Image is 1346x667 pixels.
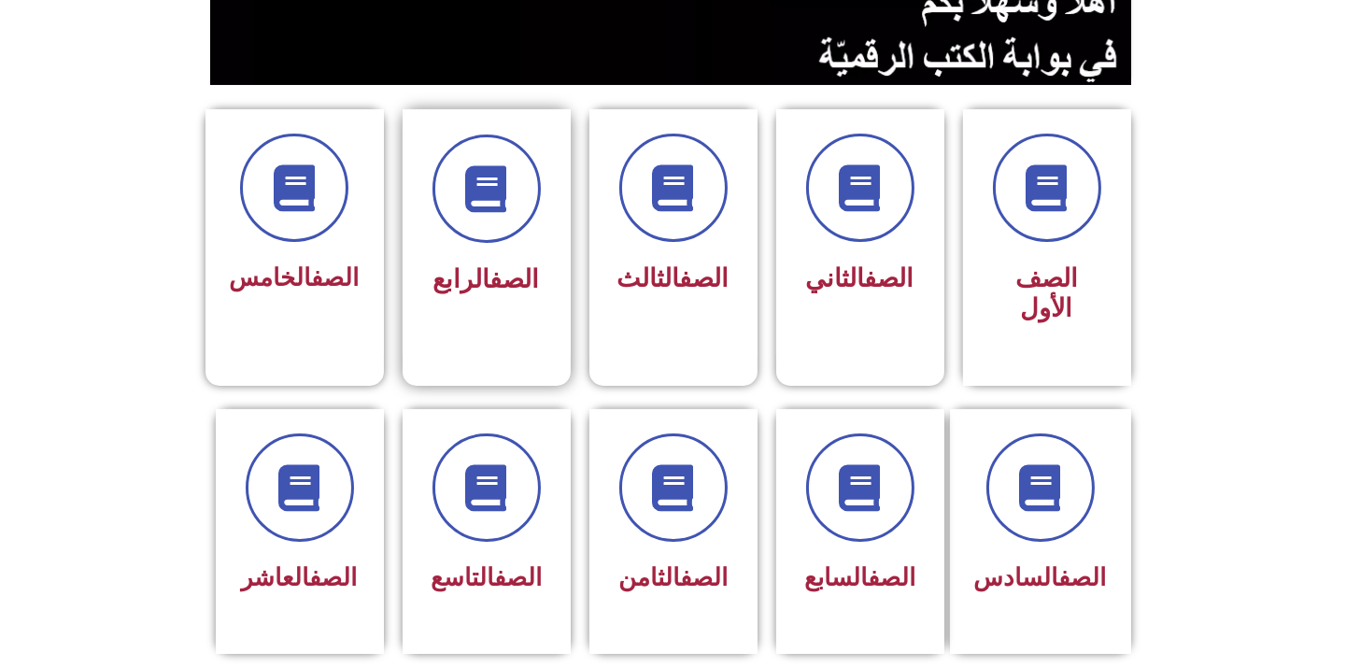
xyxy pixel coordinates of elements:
a: الصف [680,263,730,293]
span: الثامن [618,563,728,591]
a: الصف [1059,563,1107,591]
a: الصف [494,563,542,591]
a: الصف [312,263,360,291]
a: الصف [680,563,728,591]
a: الصف [310,563,358,591]
span: السابع [804,563,915,591]
span: الصف الأول [1015,263,1078,323]
span: العاشر [242,563,358,591]
span: الثالث [617,263,730,293]
span: السادس [974,563,1107,591]
a: الصف [865,263,914,293]
a: الصف [490,264,540,294]
span: الخامس [230,263,360,291]
a: الصف [868,563,915,591]
span: التاسع [431,563,542,591]
span: الرابع [433,264,540,294]
span: الثاني [806,263,914,293]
